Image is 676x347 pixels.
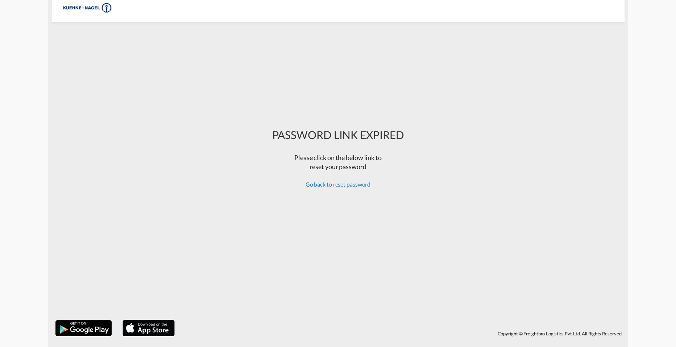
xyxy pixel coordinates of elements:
img: apple.png [122,319,175,337]
span: reset your password [310,163,366,171]
div: Copyright © Freightbro Logistics Pvt Ltd. All Rights Reserved [178,327,625,340]
span: Go back to reset password [306,181,371,188]
div: PASSWORD LINK EXPIRED [272,127,404,142]
img: google.png [55,319,112,337]
span: Please click on the below link to [294,154,382,162]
